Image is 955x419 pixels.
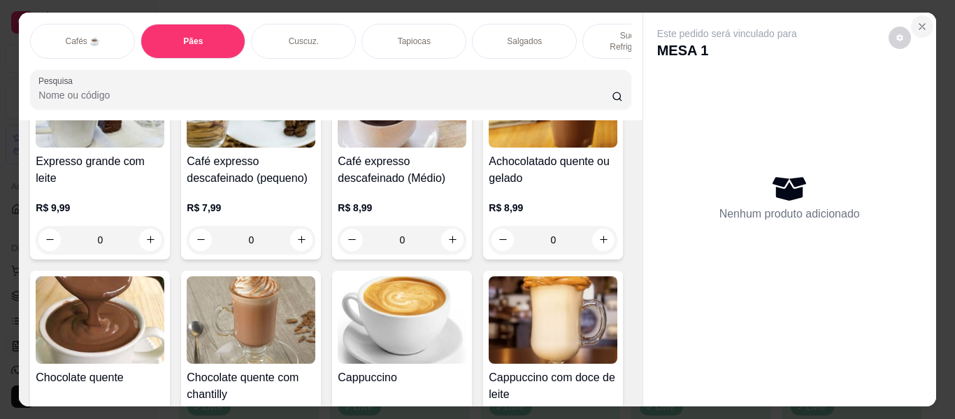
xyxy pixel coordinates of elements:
p: Este pedido será vinculado para [657,27,797,41]
h4: Chocolate quente com chantilly [187,369,315,403]
img: product-image [338,276,466,364]
h4: Achocolatado quente ou gelado [489,153,617,187]
button: decrease-product-quantity [189,229,212,251]
p: R$ 7,99 [187,201,315,215]
p: R$ 8,99 [338,201,466,215]
button: increase-product-quantity [139,229,161,251]
p: MESA 1 [657,41,797,60]
input: Pesquisa [38,88,612,102]
p: R$ 8,99 [489,201,617,215]
h4: Café expresso descafeinado (Médio) [338,153,466,187]
img: product-image [489,276,617,364]
p: Sucos e Refrigerantes [594,30,675,52]
p: Tapiocas [398,36,431,47]
img: product-image [187,276,315,364]
button: increase-product-quantity [441,229,464,251]
label: Pesquisa [38,75,78,87]
h4: Chocolate quente [36,369,164,386]
h4: Cappuccino com doce de leite [489,369,617,403]
button: decrease-product-quantity [340,229,363,251]
button: increase-product-quantity [290,229,313,251]
img: product-image [36,276,164,364]
button: increase-product-quantity [592,229,615,251]
h4: Expresso grande com leite [36,153,164,187]
button: decrease-product-quantity [491,229,514,251]
p: Salgados [507,36,542,47]
p: Pães [183,36,203,47]
h4: Café expresso descafeinado (pequeno) [187,153,315,187]
button: Close [911,15,933,38]
button: decrease-product-quantity [38,229,61,251]
p: Cafés ☕ [65,36,100,47]
h4: Cappuccino [338,369,466,386]
p: R$ 9,99 [36,201,164,215]
button: decrease-product-quantity [889,27,911,49]
p: Nenhum produto adicionado [719,206,860,222]
p: Cuscuz. [289,36,319,47]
